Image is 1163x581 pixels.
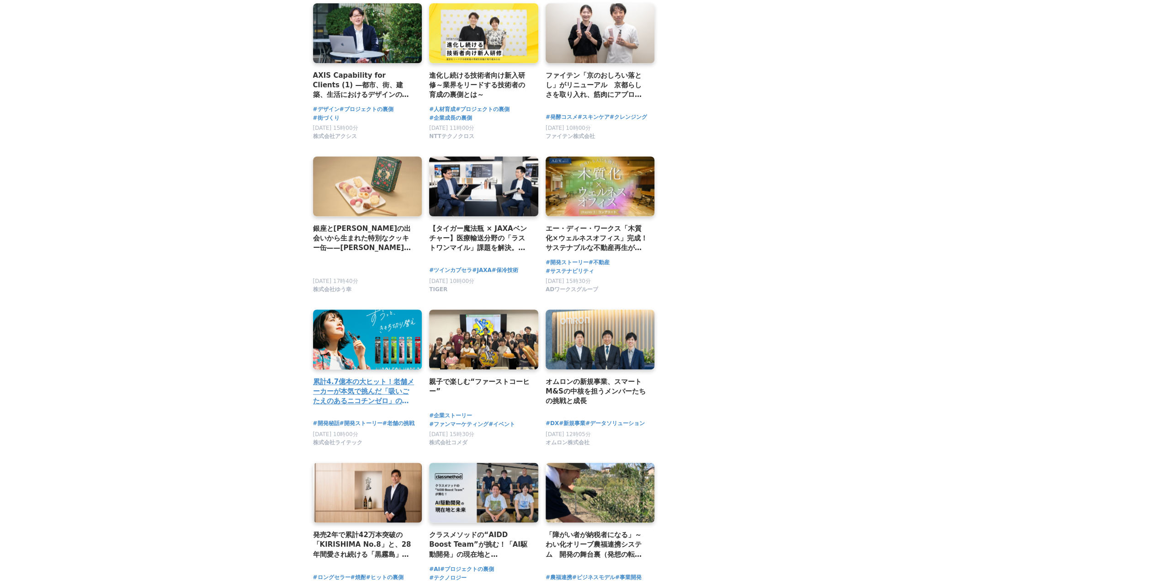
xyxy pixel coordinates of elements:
a: AXIS Capability for Clients (1) —都市、街、建築、生活におけるデザインの可能性を探求し、[PERSON_NAME]への展望を描く [313,70,415,100]
a: 株式会社アクシス [313,135,357,142]
a: 株式会社コメダ [429,442,467,448]
a: #新規事業 [559,419,585,428]
a: #DX [546,419,559,428]
a: #発酵コスメ [546,113,578,122]
a: #街づくり [313,114,340,123]
a: #企業ストーリー [429,411,472,420]
a: 親子で楽しむ“ファーストコーヒー” [429,377,531,397]
span: 株式会社ゆう幸 [313,286,351,293]
span: 株式会社ライテック [313,439,362,447]
a: 発売2年で累計42万本突破の「KIRISHIMA No.8」と、28年間愛され続ける「黒霧島」。霧島酒造・新社長が明かす、第四次焼酎ブームの新潮流とは。 [313,530,415,560]
a: 進化し続ける技術者向け新入研修～業界をリードする技術者の育成の裏側とは～ [429,70,531,100]
a: #開発ストーリー [546,258,589,267]
span: オムロン株式会社 [546,439,589,447]
a: エー・ディー・ワークス「木質化×ウェルネスオフィス」完成！サステナブルな不動産再生が与えるインパクト ～社会課題解決への取組が、企業価値・社員のエンゲージメント向上に寄与～ [546,224,648,253]
a: #企業成長の裏側 [429,114,472,123]
a: ADワークスグループ [546,288,598,295]
a: #スキンケア [578,113,610,122]
a: #イベント [489,420,515,429]
a: #ファンマーケティング [429,420,489,429]
a: #ツインカプセラ [429,266,472,275]
a: クラスメソッドの“AIDD Boost Team”が挑む！「AI駆動開発」の現在地と[PERSON_NAME] [429,530,531,560]
span: [DATE] 12時05分 [546,431,591,437]
a: 株式会社ライテック [313,442,362,448]
span: 株式会社コメダ [429,439,467,447]
a: #老舗の挑戦 [382,419,414,428]
a: TIGER [429,288,447,295]
a: #不動産 [589,258,610,267]
span: ADワークスグループ [546,286,598,293]
a: #開発秘話 [313,419,340,428]
a: ファイテン株式会社 [546,135,595,142]
span: [DATE] 10時00分 [429,278,474,284]
span: NTTテクノクロス [429,133,474,140]
a: NTTテクノクロス [429,135,474,142]
a: 銀座と[PERSON_NAME]の出会いから生まれた特別なクッキー缶——[PERSON_NAME]たフルーツクッキー缶（松屋銀座100周年記念アソート）が「マイベスト銀座みやげ1位」に選出されるまで [313,224,415,253]
a: オムロン株式会社 [546,442,589,448]
span: ファイテン株式会社 [546,133,595,140]
span: [DATE] 10時00分 [546,125,591,131]
span: [DATE] 17時40分 [313,278,358,284]
span: 株式会社アクシス [313,133,357,140]
span: [DATE] 11時00分 [429,125,474,131]
a: #開発ストーリー [340,419,382,428]
a: ファイテン「京のおしろい落とし」がリニューアル 京都らしさを取り入れ、筋肉にアプローチする基礎化粧品が完成 [546,70,648,100]
span: [DATE] 15時00分 [313,125,358,131]
h2: 【タイガー魔法瓶 × JAXAベンチャー】医療輸送分野の「ラストワンマイル」課題を解決。電源不要で最大11日以上の保冷を実現する「BAMBOO SHELLter」開発秘話 [429,224,531,253]
span: [DATE] 15時30分 [546,278,591,284]
a: #クレンジング [610,113,647,122]
span: TIGER [429,286,447,293]
a: #保冷技術 [492,266,518,275]
a: オムロンの新規事業、スマートM&Sの中核を担うメンバーたちの挑戦と成長 [546,377,648,406]
a: #サステナビリティ [546,267,594,276]
a: 「障がい者が納税者になる」～わい化オリーブ農福連携システム 開発の舞台裏（発想の転換と想い）～ [546,530,648,560]
a: #データソリューション [585,419,645,428]
a: #プロジェクトの裏側 [340,105,393,114]
a: #デザイン [313,105,340,114]
a: 累計4.7億本の大ヒット！老舗メーカーが本気で挑んだ「吸いごたえのあるニコチンゼロ」のNICOLESSシリーズ開発秘話 [313,377,415,406]
a: 株式会社ゆう幸 [313,288,351,295]
a: #プロジェクトの裏側 [440,565,494,573]
a: #人材育成 [429,105,456,114]
a: #JAXA [472,266,491,275]
a: #プロジェクトの裏側 [456,105,510,114]
span: [DATE] 15時30分 [429,431,474,437]
a: #AI [429,565,440,573]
